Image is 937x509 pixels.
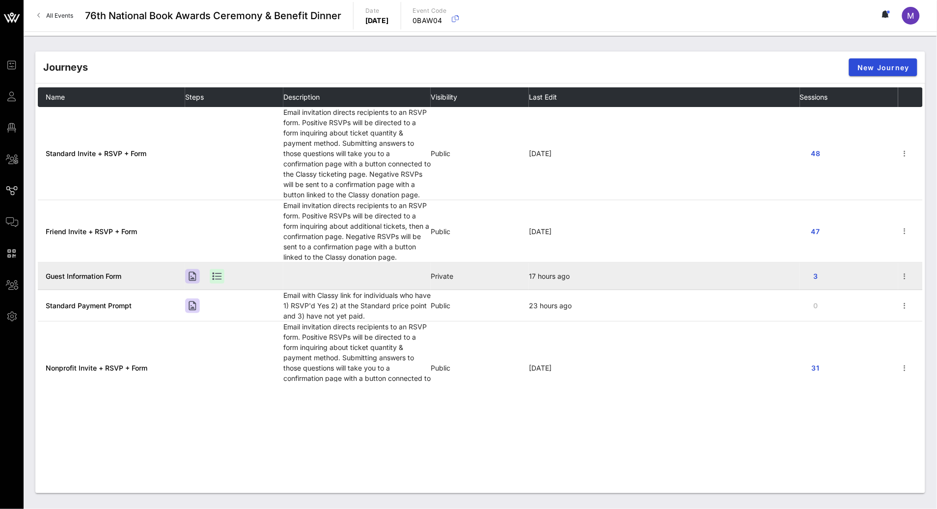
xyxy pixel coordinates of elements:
span: 3 [808,272,824,280]
span: 23 hours ago [529,301,572,310]
span: Visibility [431,93,457,101]
p: [DATE] [365,16,389,26]
span: 17 hours ago [529,272,570,280]
span: Name [46,93,65,101]
a: Nonprofit Invite + RSVP + Form [46,364,147,372]
span: Steps [185,93,204,101]
span: Public [431,149,450,158]
button: 31 [800,359,831,377]
button: 47 [800,222,831,240]
th: Sessions: Not sorted. Activate to sort ascending. [800,87,898,107]
a: Standard Invite + RSVP + Form [46,149,146,158]
th: Name: Not sorted. Activate to sort ascending. [38,87,185,107]
a: Guest Information Form [46,272,121,280]
a: All Events [31,8,79,24]
span: Private [431,272,453,280]
button: 3 [800,268,831,285]
th: Last Edit: Not sorted. Activate to sort ascending. [529,87,800,107]
button: New Journey [849,58,917,76]
td: Email invitation directs recipients to an RSVP form. Positive RSVPs will be directed to a form in... [283,200,431,263]
td: Email invitation directs recipients to an RSVP form. Positive RSVPs will be directed to a form in... [283,321,431,415]
th: Description: Not sorted. Activate to sort ascending. [283,87,431,107]
span: Public [431,301,450,310]
span: 76th National Book Awards Ceremony & Benefit Dinner [85,8,341,23]
span: [DATE] [529,227,551,236]
p: 0BAW04 [413,16,447,26]
span: 31 [808,364,824,372]
th: Visibility: Not sorted. Activate to sort ascending. [431,87,529,107]
span: Sessions [800,93,828,101]
span: Public [431,364,450,372]
span: All Events [46,12,73,19]
span: M [908,11,914,21]
span: [DATE] [529,364,551,372]
span: Description [283,93,320,101]
div: Journeys [43,60,88,75]
span: New Journey [857,63,909,72]
span: Last Edit [529,93,557,101]
div: M [902,7,920,25]
a: Friend Invite + RSVP + Form [46,227,137,236]
td: Email invitation directs recipients to an RSVP form. Positive RSVPs will be directed to a form in... [283,107,431,200]
td: Email with Classy link for individuals who have 1) RSVP'd Yes 2) at the Standard price point and ... [283,290,431,321]
button: 48 [800,145,831,162]
span: 47 [808,227,824,236]
th: Steps [185,87,283,107]
p: Date [365,6,389,16]
span: [DATE] [529,149,551,158]
span: Public [431,227,450,236]
a: Standard Payment Prompt [46,301,132,310]
p: Event Code [413,6,447,16]
span: 48 [808,149,824,158]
